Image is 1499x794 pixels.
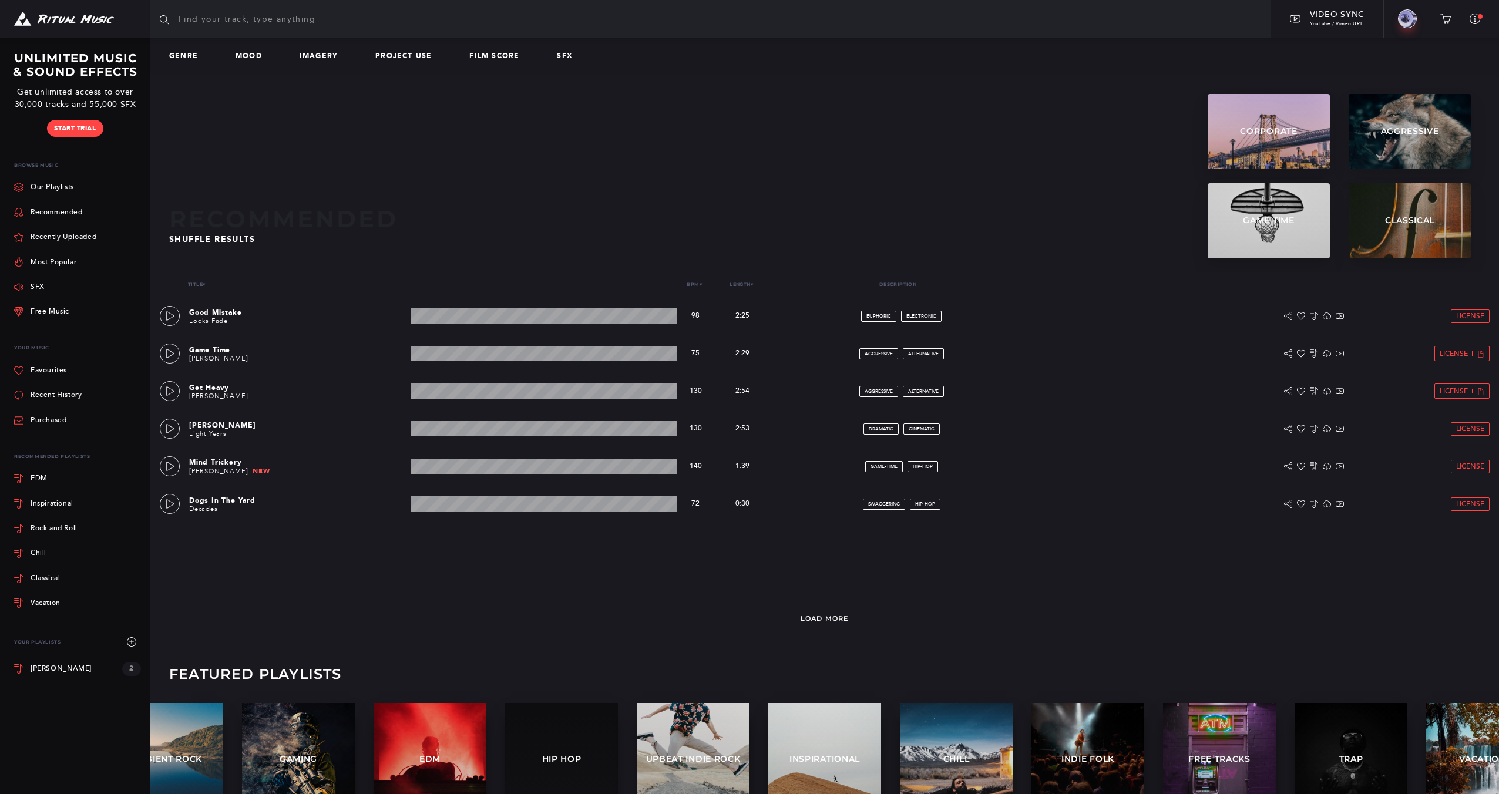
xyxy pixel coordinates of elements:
[169,52,207,60] a: Genre
[801,614,849,623] a: Load More
[909,426,935,432] span: cinematic
[31,500,73,507] div: Inspirational
[14,541,141,566] a: Chill
[9,52,141,79] h3: UNLIMITED MUSIC & SOUND EFFECTS
[189,382,406,393] p: Get Heavy
[719,423,766,434] p: 2:53
[906,314,936,319] span: electronic
[681,349,710,358] p: 75
[189,317,228,325] a: Looks Fade
[14,655,141,683] a: [PERSON_NAME] 2
[865,389,893,394] span: aggressive
[681,462,710,470] p: 140
[1456,500,1484,508] span: License
[1456,425,1484,433] span: License
[719,461,766,472] p: 1:39
[681,387,710,395] p: 130
[719,311,766,321] p: 2:25
[1208,183,1330,258] a: Game Time
[189,430,227,438] a: Light Years
[14,491,141,516] a: Inspirational
[14,156,141,175] p: Browse Music
[14,591,141,615] a: Vacation
[719,348,766,359] p: 2:29
[189,355,248,362] a: [PERSON_NAME]
[751,282,753,287] span: ▾
[14,447,141,466] div: Recommended Playlists
[915,502,935,507] span: hip-hop
[1440,350,1468,358] span: License
[14,516,141,541] a: Rock and Roll
[913,464,933,469] span: hip-hop
[375,52,441,60] a: Project Use
[31,525,78,532] div: Rock and Roll
[14,566,141,591] a: Classical
[687,281,702,287] a: Bpm
[189,307,406,318] p: Good Mistake
[1456,463,1484,470] span: License
[869,426,893,432] span: dramatic
[719,386,766,396] p: 2:54
[14,225,96,250] a: Recently Uploaded
[469,52,529,60] a: Film Score
[868,502,900,507] span: swaggering
[14,338,141,358] p: Your Music
[236,52,271,60] a: Mood
[14,358,67,383] a: Favourites
[1456,312,1484,320] span: License
[908,351,939,356] span: alternative
[871,464,898,469] span: game-time
[1208,94,1330,169] a: Corporate
[14,466,141,491] a: EDM
[31,600,61,607] div: Vacation
[908,389,939,394] span: alternative
[14,250,76,274] a: Most Popular
[14,300,69,324] a: Free Music
[189,420,406,430] p: [PERSON_NAME]
[14,275,45,300] a: SFX
[189,457,406,467] p: Mind Trickery
[865,351,893,356] span: aggressive
[31,665,92,673] div: [PERSON_NAME]
[253,467,270,475] span: New
[700,282,702,287] span: ▾
[1349,94,1471,169] a: Aggressive
[1310,9,1364,19] span: Video Sync
[189,467,248,475] a: [PERSON_NAME]
[730,281,753,287] a: Length
[122,662,141,676] div: 2
[681,500,710,508] p: 72
[169,234,255,244] span: Shuffle results
[9,86,141,110] p: Get unlimited access to over 30,000 tracks and 55,000 SFX
[300,52,347,60] a: Imagery
[1349,183,1471,258] a: Classical
[188,281,205,287] a: Title
[31,550,46,557] div: Chill
[47,120,103,137] a: Start Trial
[557,52,582,60] a: SFX
[14,200,83,224] a: Recommended
[169,666,342,682] h3: Featured Playlists
[189,495,406,506] p: Dogs In The Yard
[189,505,218,513] a: Decades
[1440,388,1468,395] span: License
[31,475,48,482] div: EDM
[203,282,205,287] span: ▾
[719,499,766,509] p: 0:30
[14,12,114,26] img: Ritual Music
[14,408,66,432] a: Purchased
[681,312,710,320] p: 98
[1398,9,1417,28] img: Eric Espinoza
[765,282,1031,287] p: Description
[14,175,74,200] a: Our Playlists
[31,575,60,582] div: Classical
[189,345,406,355] p: Game Time
[866,314,891,319] span: euphoric
[189,392,248,400] a: [PERSON_NAME]
[14,630,141,654] div: Your Playlists
[1310,21,1363,26] span: YouTube / Vimeo URL
[14,383,82,408] a: Recent History
[681,425,710,433] p: 130
[169,206,956,233] h2: Recommended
